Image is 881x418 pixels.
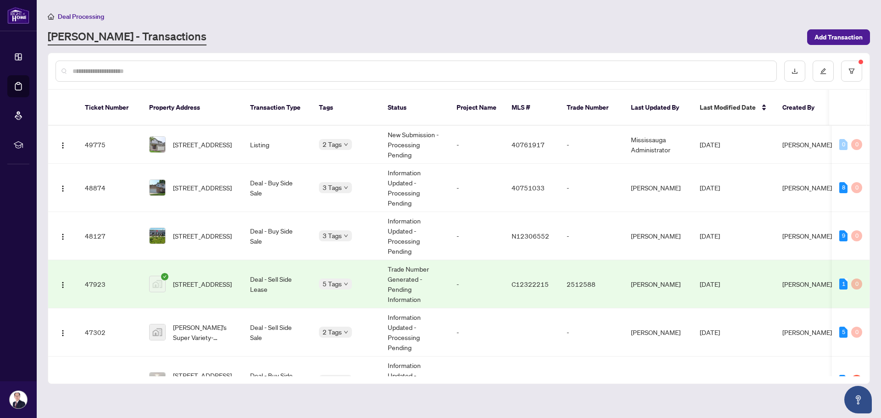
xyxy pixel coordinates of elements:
[150,373,165,388] img: thumbnail-img
[559,126,624,164] td: -
[512,232,549,240] span: N12306552
[344,282,348,286] span: down
[851,182,862,193] div: 0
[700,140,720,149] span: [DATE]
[775,90,830,126] th: Created By
[10,391,27,408] img: Profile Icon
[851,375,862,386] div: 1
[839,230,848,241] div: 9
[323,139,342,150] span: 2 Tags
[173,139,232,150] span: [STREET_ADDRESS]
[78,260,142,308] td: 47923
[559,164,624,212] td: -
[449,126,504,164] td: -
[851,327,862,338] div: 0
[700,184,720,192] span: [DATE]
[792,68,798,74] span: download
[512,140,545,149] span: 40761917
[150,276,165,292] img: thumbnail-img
[344,330,348,334] span: down
[820,68,826,74] span: edit
[559,308,624,357] td: -
[243,308,312,357] td: Deal - Sell Side Sale
[512,184,545,192] span: 40751033
[839,327,848,338] div: 5
[782,232,832,240] span: [PERSON_NAME]
[784,61,805,82] button: download
[839,375,848,386] div: 2
[380,126,449,164] td: New Submission - Processing Pending
[380,357,449,405] td: Information Updated - Processing Pending
[78,212,142,260] td: 48127
[839,139,848,150] div: 0
[48,13,54,20] span: home
[323,230,342,241] span: 3 Tags
[344,142,348,147] span: down
[851,139,862,150] div: 0
[243,357,312,405] td: Deal - Buy Side Sale
[512,280,549,288] span: C12322215
[449,308,504,357] td: -
[624,164,692,212] td: [PERSON_NAME]
[344,234,348,238] span: down
[243,126,312,164] td: Listing
[150,228,165,244] img: thumbnail-img
[59,281,67,289] img: Logo
[78,357,142,405] td: 47295
[312,90,380,126] th: Tags
[380,308,449,357] td: Information Updated - Processing Pending
[59,233,67,240] img: Logo
[624,260,692,308] td: [PERSON_NAME]
[344,185,348,190] span: down
[449,212,504,260] td: -
[449,90,504,126] th: Project Name
[700,328,720,336] span: [DATE]
[449,260,504,308] td: -
[78,164,142,212] td: 48874
[150,180,165,195] img: thumbnail-img
[173,370,235,390] span: [STREET_ADDRESS][PERSON_NAME]
[173,322,235,342] span: [PERSON_NAME]'s Super Variety-[STREET_ADDRESS]
[323,327,342,337] span: 2 Tags
[59,185,67,192] img: Logo
[692,90,775,126] th: Last Modified Date
[78,90,142,126] th: Ticket Number
[380,164,449,212] td: Information Updated - Processing Pending
[841,61,862,82] button: filter
[56,277,70,291] button: Logo
[700,102,756,112] span: Last Modified Date
[243,90,312,126] th: Transaction Type
[56,229,70,243] button: Logo
[559,260,624,308] td: 2512588
[161,273,168,280] span: check-circle
[78,126,142,164] td: 49775
[814,30,863,45] span: Add Transaction
[782,184,832,192] span: [PERSON_NAME]
[56,373,70,388] button: Logo
[782,280,832,288] span: [PERSON_NAME]
[559,357,624,405] td: 2512968
[56,325,70,340] button: Logo
[624,126,692,164] td: Mississauga Administrator
[380,260,449,308] td: Trade Number Generated - Pending Information
[851,279,862,290] div: 0
[173,231,232,241] span: [STREET_ADDRESS]
[59,142,67,149] img: Logo
[624,90,692,126] th: Last Updated By
[142,90,243,126] th: Property Address
[624,308,692,357] td: [PERSON_NAME]
[323,279,342,289] span: 5 Tags
[323,375,342,385] span: 2 Tags
[243,212,312,260] td: Deal - Buy Side Sale
[700,232,720,240] span: [DATE]
[78,308,142,357] td: 47302
[58,12,104,21] span: Deal Processing
[56,137,70,152] button: Logo
[173,279,232,289] span: [STREET_ADDRESS]
[624,212,692,260] td: [PERSON_NAME]
[504,90,559,126] th: MLS #
[380,90,449,126] th: Status
[851,230,862,241] div: 0
[56,180,70,195] button: Logo
[807,29,870,45] button: Add Transaction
